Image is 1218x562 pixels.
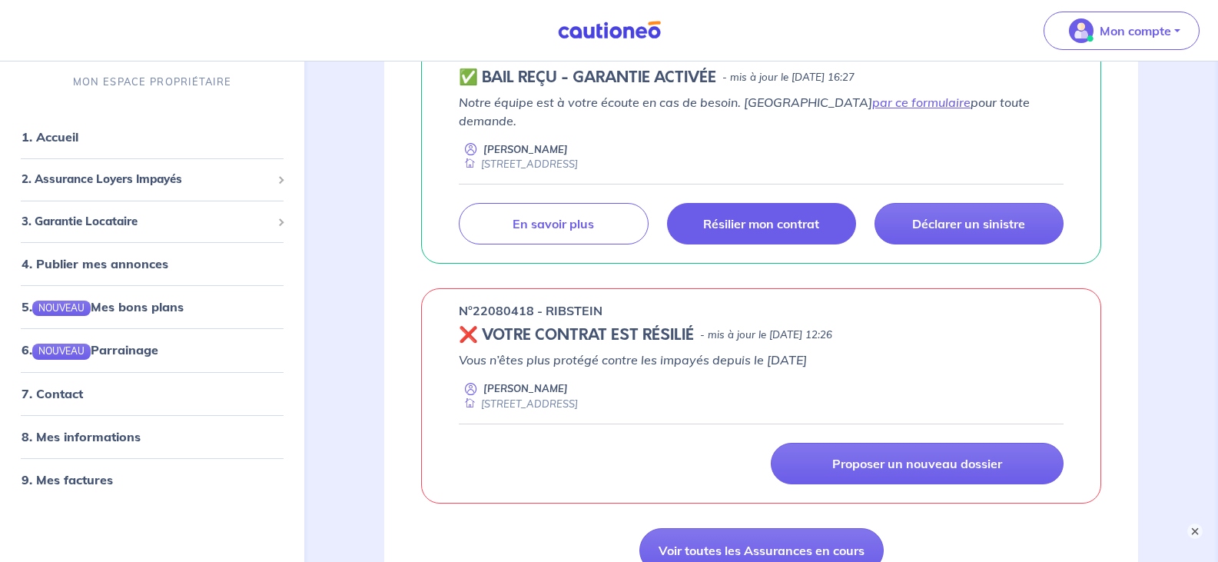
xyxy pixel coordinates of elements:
a: Proposer un nouveau dossier [771,443,1064,484]
div: 3. Garantie Locataire [6,207,298,237]
div: 8. Mes informations [6,421,298,452]
img: Cautioneo [552,21,667,40]
div: 7. Contact [6,378,298,409]
a: 5.NOUVEAUMes bons plans [22,299,184,314]
a: 8. Mes informations [22,429,141,444]
div: 9. Mes factures [6,464,298,495]
a: 1. Accueil [22,129,78,145]
div: state: CONTRACT-VALIDATED, Context: ,MAYBE-CERTIFICATE,,LESSOR-DOCUMENTS,IS-ODEALIM [459,68,1064,87]
div: 5.NOUVEAUMes bons plans [6,291,298,322]
span: 3. Garantie Locataire [22,213,271,231]
div: 4. Publier mes annonces [6,248,298,279]
h5: ❌ VOTRE CONTRAT EST RÉSILIÉ [459,326,694,344]
p: Vous n’êtes plus protégé contre les impayés depuis le [DATE] [459,351,1064,369]
div: 6.NOUVEAUParrainage [6,334,298,365]
p: Notre équipe est à votre écoute en cas de besoin. [GEOGRAPHIC_DATA] pour toute demande. [459,93,1064,130]
p: [PERSON_NAME] [483,381,568,396]
p: Mon compte [1100,22,1171,40]
img: illu_account_valid_menu.svg [1069,18,1094,43]
p: Proposer un nouveau dossier [832,456,1002,471]
p: En savoir plus [513,216,594,231]
a: Déclarer un sinistre [875,203,1064,244]
div: 2. Assurance Loyers Impayés [6,165,298,195]
span: 2. Assurance Loyers Impayés [22,171,271,188]
a: Résilier mon contrat [667,203,856,244]
h5: ✅ BAIL REÇU - GARANTIE ACTIVÉE [459,68,716,87]
p: [PERSON_NAME] [483,142,568,157]
div: [STREET_ADDRESS] [459,157,578,171]
p: MON ESPACE PROPRIÉTAIRE [73,75,231,89]
a: 9. Mes factures [22,472,113,487]
a: 4. Publier mes annonces [22,256,168,271]
p: Résilier mon contrat [703,216,819,231]
p: n°22080418 - RIBSTEIN [459,301,602,320]
button: × [1187,524,1203,539]
a: En savoir plus [459,203,648,244]
p: Déclarer un sinistre [912,216,1025,231]
a: 6.NOUVEAUParrainage [22,342,158,357]
a: par ce formulaire [872,95,971,110]
button: illu_account_valid_menu.svgMon compte [1044,12,1200,50]
p: - mis à jour le [DATE] 12:26 [700,328,832,343]
div: [STREET_ADDRESS] [459,397,578,411]
div: 1. Accueil [6,121,298,152]
p: - mis à jour le [DATE] 16:27 [722,70,855,85]
div: state: REVOKED, Context: ,MAYBE-CERTIFICATE,,LESSOR-DOCUMENTS,IS-ODEALIM [459,326,1064,344]
a: 7. Contact [22,386,83,401]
